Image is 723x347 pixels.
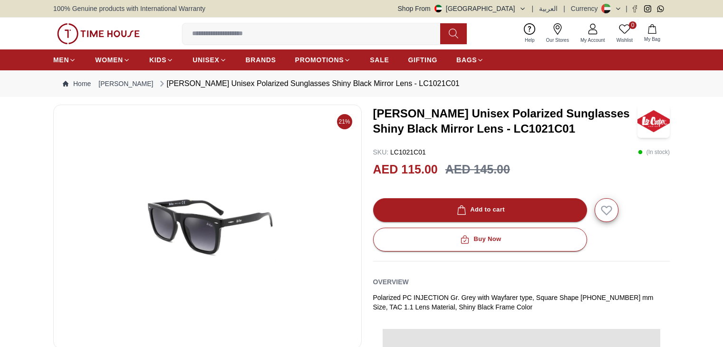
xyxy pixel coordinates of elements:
span: PROMOTIONS [295,55,344,65]
img: LEE COOPER Unisex Polarized Sunglasses Shiny Black Mirror Lens - LC1021C01 [637,105,670,138]
button: Buy Now [373,228,587,251]
span: Our Stores [542,37,573,44]
p: LC1021C01 [373,147,426,157]
span: 100% Genuine products with International Warranty [53,4,205,13]
span: BRANDS [246,55,276,65]
img: LEE COOPER Unisex Polarized Sunglasses Shiny Black Mirror Lens - LC1021C01 [61,113,354,341]
span: SKU : [373,148,389,156]
div: [PERSON_NAME] Unisex Polarized Sunglasses Shiny Black Mirror Lens - LC1021C01 [157,78,460,89]
a: PROMOTIONS [295,51,351,68]
a: Our Stores [540,21,575,46]
span: 0 [629,21,636,29]
button: العربية [539,4,558,13]
a: KIDS [149,51,174,68]
span: UNISEX [193,55,219,65]
a: WOMEN [95,51,130,68]
span: BAGS [456,55,477,65]
a: SALE [370,51,389,68]
a: UNISEX [193,51,226,68]
button: My Bag [638,22,666,45]
div: Polarized PC INJECTION Gr. Grey with Wayfarer type, Square Shape [PHONE_NUMBER] mm Size, TAC 1.1 ... [373,293,670,312]
img: United Arab Emirates [434,5,442,12]
a: 0Wishlist [611,21,638,46]
span: Wishlist [613,37,636,44]
a: BRANDS [246,51,276,68]
a: Instagram [644,5,651,12]
span: My Bag [640,36,664,43]
div: Buy Now [458,234,501,245]
span: My Account [577,37,609,44]
h2: AED 115.00 [373,161,438,179]
span: | [626,4,627,13]
nav: Breadcrumb [53,70,670,97]
span: SALE [370,55,389,65]
h2: Overview [373,275,409,289]
span: | [532,4,534,13]
span: GIFTING [408,55,437,65]
h3: AED 145.00 [445,161,510,179]
div: Add to cart [455,204,505,215]
span: KIDS [149,55,166,65]
span: WOMEN [95,55,123,65]
span: 21% [337,114,352,129]
a: [PERSON_NAME] [98,79,153,88]
a: Home [63,79,91,88]
a: Whatsapp [657,5,664,12]
span: MEN [53,55,69,65]
div: Currency [571,4,602,13]
p: ( In stock ) [638,147,670,157]
button: Add to cart [373,198,587,222]
a: GIFTING [408,51,437,68]
span: Help [521,37,539,44]
a: MEN [53,51,76,68]
a: Help [519,21,540,46]
a: Facebook [631,5,638,12]
h3: [PERSON_NAME] Unisex Polarized Sunglasses Shiny Black Mirror Lens - LC1021C01 [373,106,637,136]
img: ... [57,23,140,44]
span: | [563,4,565,13]
button: Shop From[GEOGRAPHIC_DATA] [398,4,526,13]
a: BAGS [456,51,484,68]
